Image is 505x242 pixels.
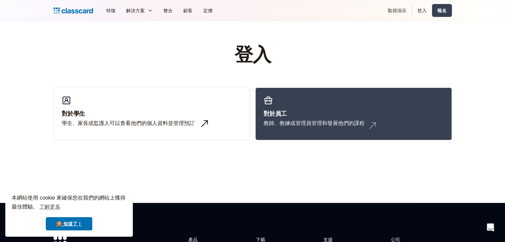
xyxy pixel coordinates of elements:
div: 開啟 Intercom Messenger [482,219,498,235]
a: 家 [53,6,93,15]
a: 對於學生學生、家長或監護人可以查看他們的個人資料並管理預訂 [53,88,250,140]
font: 整合 [163,8,173,13]
font: 登入 [234,43,271,66]
a: 顧客 [178,3,198,18]
font: 教師、教練或管理員管理和發展他們的課程 [264,120,365,126]
font: 取得演示 [388,8,406,13]
a: 報名 [432,4,452,17]
font: 特徵 [106,8,116,13]
font: 學生、家長或監護人可以查看他們的個人資料並管理預訂 [62,120,195,126]
a: 對於員工教師、教練或管理員管理和發展他們的課程 [255,88,452,140]
a: 特徵 [101,3,121,18]
font: 本網站使用 cookie 來確保您在我們的網站上獲得最佳體驗。 [12,195,126,210]
font: 🍪 知道了！ [56,221,82,226]
a: 取得演示 [382,3,412,18]
a: 登入 [412,3,432,18]
font: 解決方案 [126,8,145,13]
a: 整合 [158,3,178,18]
a: 了解有關 Cookie 的更多信息 [38,202,61,212]
div: 解決方案 [121,3,158,18]
font: 顧客 [183,8,193,13]
div: Cookie同意 [5,188,133,237]
font: 登入 [417,8,427,13]
a: 定價 [198,3,218,18]
font: 定價 [203,8,212,13]
font: 了解更多 [39,204,60,210]
font: 對於學生 [62,110,85,117]
a: 忽略 cookie 訊息 [46,217,92,230]
font: 報名 [437,8,447,13]
font: 對於員工 [264,110,287,117]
